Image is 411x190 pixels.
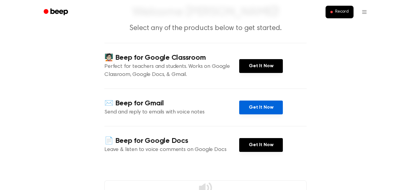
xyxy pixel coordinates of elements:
[104,63,239,79] p: Perfect for teachers and students. Works on Google Classroom, Google Docs, & Gmail.
[357,5,372,19] button: Open menu
[104,53,239,63] h4: 🧑🏻‍🏫 Beep for Google Classroom
[39,6,73,18] a: Beep
[104,146,239,154] p: Leave & listen to voice comments on Google Docs
[326,6,354,18] button: Record
[239,138,283,152] a: Get It Now
[239,59,283,73] a: Get It Now
[90,23,321,33] p: Select any of the products below to get started.
[335,9,349,15] span: Record
[104,136,239,146] h4: 📄 Beep for Google Docs
[239,101,283,114] a: Get It Now
[104,108,239,116] p: Send and reply to emails with voice notes
[104,98,239,108] h4: ✉️ Beep for Gmail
